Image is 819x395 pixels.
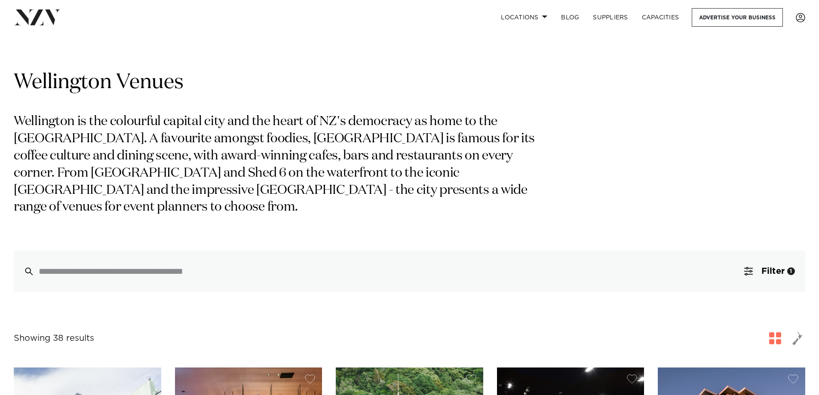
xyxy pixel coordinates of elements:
[14,113,545,216] p: Wellington is the colourful capital city and the heart of NZ's democracy as home to the [GEOGRAPH...
[761,267,785,276] span: Filter
[734,251,805,292] button: Filter1
[692,8,783,27] a: Advertise your business
[586,8,635,27] a: SUPPLIERS
[14,332,94,345] div: Showing 38 results
[554,8,586,27] a: BLOG
[635,8,686,27] a: Capacities
[787,267,795,275] div: 1
[494,8,554,27] a: Locations
[14,69,805,96] h1: Wellington Venues
[14,9,61,25] img: nzv-logo.png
